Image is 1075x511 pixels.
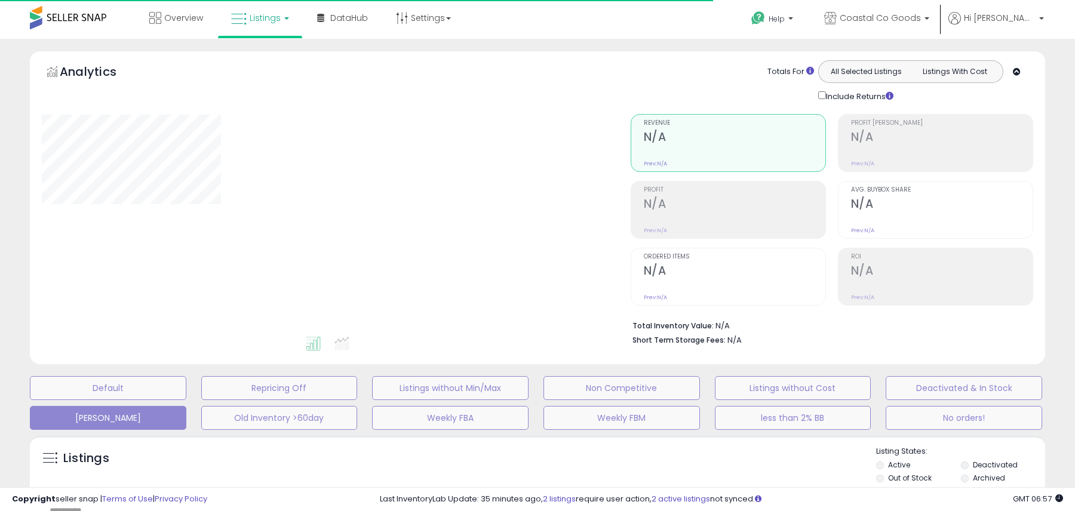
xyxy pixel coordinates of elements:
[851,160,874,167] small: Prev: N/A
[715,376,871,400] button: Listings without Cost
[769,14,785,24] span: Help
[330,12,368,24] span: DataHub
[851,227,874,234] small: Prev: N/A
[809,89,908,102] div: Include Returns
[767,66,814,78] div: Totals For
[851,130,1033,146] h2: N/A
[644,197,825,213] h2: N/A
[727,334,742,346] span: N/A
[30,406,186,430] button: [PERSON_NAME]
[851,197,1033,213] h2: N/A
[632,321,714,331] b: Total Inventory Value:
[751,11,766,26] i: Get Help
[910,64,999,79] button: Listings With Cost
[644,120,825,127] span: Revenue
[851,187,1033,193] span: Avg. Buybox Share
[964,12,1036,24] span: Hi [PERSON_NAME]
[632,318,1024,332] li: N/A
[840,12,921,24] span: Coastal Co Goods
[164,12,203,24] span: Overview
[644,130,825,146] h2: N/A
[742,2,805,39] a: Help
[644,264,825,280] h2: N/A
[60,63,140,83] h5: Analytics
[250,12,281,24] span: Listings
[632,335,726,345] b: Short Term Storage Fees:
[644,160,667,167] small: Prev: N/A
[851,264,1033,280] h2: N/A
[543,376,700,400] button: Non Competitive
[822,64,911,79] button: All Selected Listings
[644,227,667,234] small: Prev: N/A
[12,493,56,504] strong: Copyright
[644,254,825,260] span: Ordered Items
[644,294,667,301] small: Prev: N/A
[372,376,529,400] button: Listings without Min/Max
[201,406,358,430] button: Old Inventory >60day
[201,376,358,400] button: Repricing Off
[948,12,1044,39] a: Hi [PERSON_NAME]
[715,406,871,430] button: less than 2% BB
[886,376,1042,400] button: Deactivated & In Stock
[886,406,1042,430] button: No orders!
[543,406,700,430] button: Weekly FBM
[851,294,874,301] small: Prev: N/A
[644,187,825,193] span: Profit
[12,494,207,505] div: seller snap | |
[30,376,186,400] button: Default
[851,254,1033,260] span: ROI
[851,120,1033,127] span: Profit [PERSON_NAME]
[372,406,529,430] button: Weekly FBA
